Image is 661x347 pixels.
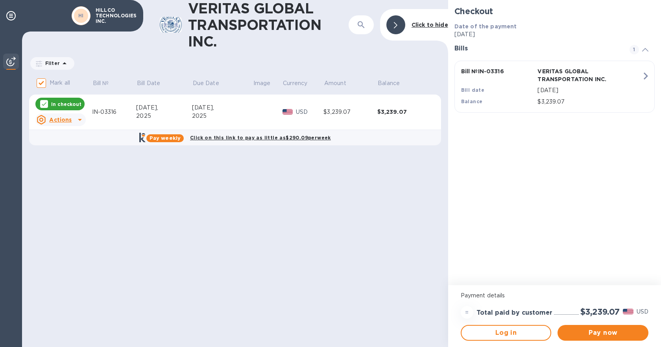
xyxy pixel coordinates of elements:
p: [DATE] [454,30,655,39]
p: USD [637,308,648,316]
div: IN-03316 [92,108,136,116]
p: USD [296,108,323,116]
u: Actions [49,117,72,123]
span: 1 [630,45,639,54]
div: 2025 [192,112,253,120]
b: HI [78,13,84,19]
p: VERITAS GLOBAL TRANSPORTATION INC. [537,67,611,83]
b: Click to hide [412,22,448,28]
span: Log in [468,328,545,338]
p: Image [253,79,271,87]
h3: Total paid by customer [476,309,552,317]
div: 2025 [136,112,192,120]
p: Bill Date [137,79,160,87]
p: Payment details [461,291,648,300]
p: In checkout [51,101,81,108]
p: Bill № [93,79,109,87]
p: Amount [324,79,346,87]
b: Date of the payment [454,23,517,30]
span: Bill № [93,79,119,87]
button: Pay now [558,325,648,341]
p: Balance [378,79,400,87]
button: Bill №IN-03316VERITAS GLOBAL TRANSPORTATION INC.Bill date[DATE]Balance$3,239.07 [454,61,655,113]
p: [DATE] [537,86,642,95]
div: $3,239.07 [377,108,431,116]
b: Bill date [461,87,485,93]
div: = [461,306,473,319]
p: Currency [283,79,307,87]
img: USD [282,109,293,115]
b: Click on this link to pay as little as $290.09 per week [190,135,331,141]
div: [DATE], [192,104,253,112]
h2: $3,239.07 [580,307,620,317]
p: HILLCO TECHNOLOGIES INC. [96,7,135,24]
p: Due Date [193,79,219,87]
span: Amount [324,79,356,87]
p: Mark all [50,79,70,87]
b: Pay weekly [150,135,181,141]
span: Due Date [193,79,229,87]
b: Balance [461,98,483,104]
img: USD [623,309,633,314]
div: $3,239.07 [323,108,377,116]
span: Pay now [564,328,642,338]
span: Balance [378,79,410,87]
p: Filter [42,60,60,67]
h2: Checkout [454,6,655,16]
p: Bill № IN-03316 [461,67,535,75]
p: $3,239.07 [537,98,642,106]
button: Log in [461,325,552,341]
h3: Bills [454,45,620,52]
span: Bill Date [137,79,170,87]
div: [DATE], [136,104,192,112]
